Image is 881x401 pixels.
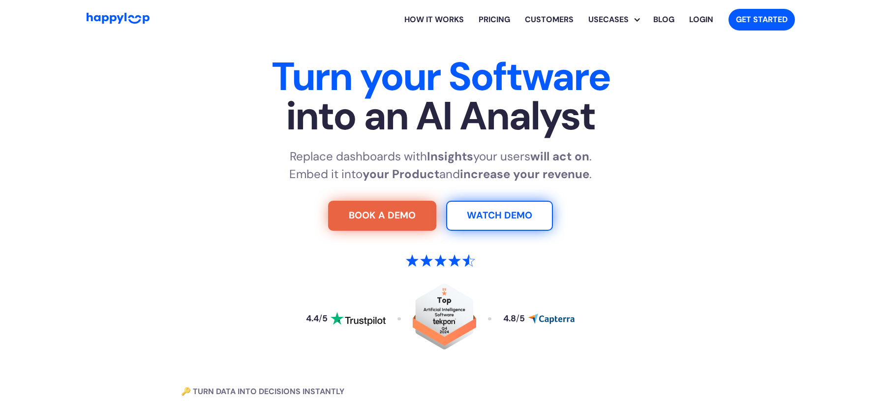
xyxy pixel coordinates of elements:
[530,149,589,164] strong: will act on
[363,166,439,182] strong: your Product
[306,314,328,323] div: 4.4 5
[588,4,646,35] div: Usecases
[289,148,592,183] p: Replace dashboards with your users . Embed it into and .
[503,313,575,324] a: Read reviews about HappyLoop on Capterra
[460,166,589,182] strong: increase your revenue
[581,4,646,35] div: Explore HappyLoop use cases
[471,4,517,35] a: View HappyLoop pricing plans
[134,57,748,136] h1: Turn your Software
[646,4,682,35] a: Visit the HappyLoop blog for insights
[517,4,581,35] a: Learn how HappyLoop works
[87,13,150,27] a: Go to Home Page
[427,149,473,164] strong: Insights
[413,283,477,355] a: Read reviews about HappyLoop on Tekpon
[319,313,322,324] span: /
[397,4,471,35] a: Learn how HappyLoop works
[181,386,344,397] strong: 🔑 Turn Data into Decisions Instantly
[446,201,553,231] a: Watch Demo
[306,312,386,326] a: Read reviews about HappyLoop on Trustpilot
[729,9,795,31] a: Get started with HappyLoop
[134,96,748,136] span: into an AI Analyst
[581,14,636,26] div: Usecases
[516,313,519,324] span: /
[682,4,721,35] a: Log in to your HappyLoop account
[87,13,150,24] img: HappyLoop Logo
[503,314,525,323] div: 4.8 5
[328,201,436,231] a: Try For Free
